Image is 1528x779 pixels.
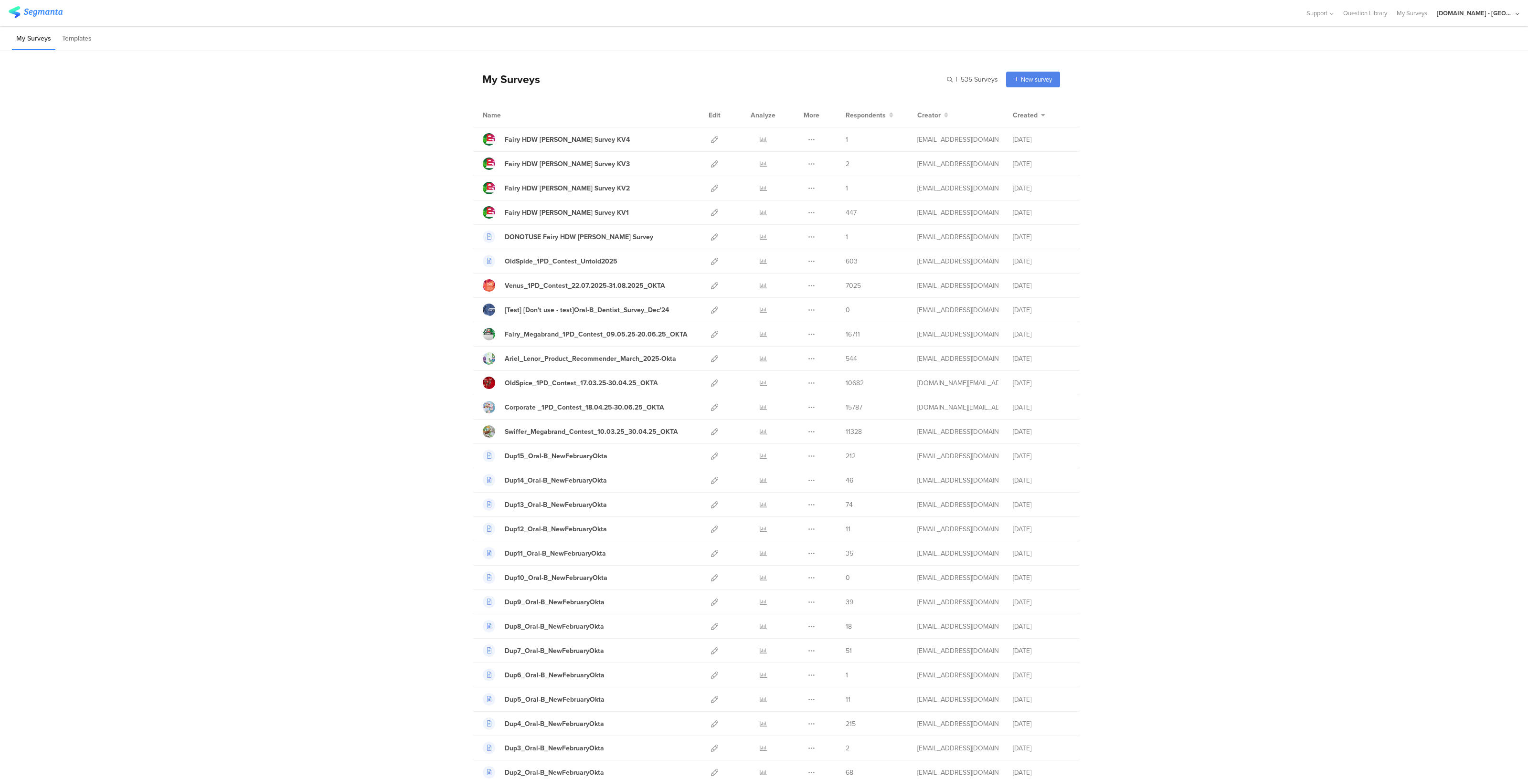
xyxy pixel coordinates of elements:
[505,548,606,558] div: Dup11_Oral-B_NewFebruaryOkta
[917,573,998,583] div: stavrositu.m@pg.com
[749,103,777,127] div: Analyze
[1306,9,1327,18] span: Support
[917,548,998,558] div: stavrositu.m@pg.com
[846,329,860,339] span: 16711
[473,71,540,87] div: My Surveys
[483,571,607,584] a: Dup10_Oral-B_NewFebruaryOkta
[846,110,893,120] button: Respondents
[846,475,853,485] span: 46
[846,768,853,778] span: 68
[483,110,540,120] div: Name
[9,6,63,18] img: segmanta logo
[846,646,852,656] span: 51
[505,475,607,485] div: Dup14_Oral-B_NewFebruaryOkta
[955,74,959,84] span: |
[483,279,665,292] a: Venus_1PD_Contest_22.07.2025-31.08.2025_OKTA
[1013,183,1070,193] div: [DATE]
[1013,573,1070,583] div: [DATE]
[846,354,857,364] span: 544
[917,305,998,315] div: betbeder.mb@pg.com
[846,524,850,534] span: 11
[1013,110,1038,120] span: Created
[846,743,849,753] span: 2
[1013,768,1070,778] div: [DATE]
[1013,524,1070,534] div: [DATE]
[483,182,630,194] a: Fairy HDW [PERSON_NAME] Survey KV2
[1021,75,1052,84] span: New survey
[483,742,604,754] a: Dup3_Oral-B_NewFebruaryOkta
[505,427,678,437] div: Swiffer_Megabrand_Contest_10.03.25_30.04.25_OKTA
[917,110,948,120] button: Creator
[917,208,998,218] div: gheorghe.a.4@pg.com
[917,743,998,753] div: stavrositu.m@pg.com
[505,402,664,412] div: Corporate _1PD_Contest_18.04.25-30.06.25_OKTA
[846,183,848,193] span: 1
[483,255,617,267] a: OldSpide_1PD_Contest_Untold2025
[1013,500,1070,510] div: [DATE]
[846,135,848,145] span: 1
[483,693,605,705] a: Dup5_Oral-B_NewFebruaryOkta
[917,427,998,437] div: jansson.cj@pg.com
[1013,743,1070,753] div: [DATE]
[1013,646,1070,656] div: [DATE]
[505,305,669,315] div: [Test] [Don't use - test]Oral-B_Dentist_Survey_Dec'24
[1013,597,1070,607] div: [DATE]
[1013,135,1070,145] div: [DATE]
[917,670,998,680] div: stavrositu.m@pg.com
[483,158,630,170] a: Fairy HDW [PERSON_NAME] Survey KV3
[917,402,998,412] div: bruma.lb@pg.com
[505,135,630,145] div: Fairy HDW Zenon Survey KV4
[801,103,822,127] div: More
[483,231,653,243] a: DONOTUSE Fairy HDW [PERSON_NAME] Survey
[846,548,853,558] span: 35
[917,256,998,266] div: gheorghe.a.4@pg.com
[483,304,669,316] a: [Test] [Don't use - test]Oral-B_Dentist_Survey_Dec'24
[704,103,725,127] div: Edit
[917,159,998,169] div: gheorghe.a.4@pg.com
[917,281,998,291] div: jansson.cj@pg.com
[917,621,998,632] div: stavrositu.m@pg.com
[917,110,941,120] span: Creator
[846,232,848,242] span: 1
[917,475,998,485] div: stavrositu.m@pg.com
[917,719,998,729] div: stavrositu.m@pg.com
[917,329,998,339] div: jansson.cj@pg.com
[483,206,629,219] a: Fairy HDW [PERSON_NAME] Survey KV1
[58,28,96,50] li: Templates
[483,377,658,389] a: OldSpice_1PD_Contest_17.03.25-30.04.25_OKTA
[505,451,607,461] div: Dup15_Oral-B_NewFebruaryOkta
[846,597,853,607] span: 39
[483,450,607,462] a: Dup15_Oral-B_NewFebruaryOkta
[1013,159,1070,169] div: [DATE]
[917,695,998,705] div: stavrositu.m@pg.com
[846,402,862,412] span: 15787
[1013,378,1070,388] div: [DATE]
[505,743,604,753] div: Dup3_Oral-B_NewFebruaryOkta
[846,256,858,266] span: 603
[505,208,629,218] div: Fairy HDW Zenon Survey KV1
[917,646,998,656] div: stavrositu.m@pg.com
[505,354,676,364] div: Ariel_Lenor_Product_Recommender_March_2025-Okta
[505,573,607,583] div: Dup10_Oral-B_NewFebruaryOkta
[505,256,617,266] div: OldSpide_1PD_Contest_Untold2025
[483,669,605,681] a: Dup6_Oral-B_NewFebruaryOkta
[483,766,604,779] a: Dup2_Oral-B_NewFebruaryOkta
[1013,695,1070,705] div: [DATE]
[1013,256,1070,266] div: [DATE]
[483,498,607,511] a: Dup13_Oral-B_NewFebruaryOkta
[483,474,607,486] a: Dup14_Oral-B_NewFebruaryOkta
[505,500,607,510] div: Dup13_Oral-B_NewFebruaryOkta
[917,135,998,145] div: gheorghe.a.4@pg.com
[505,159,630,169] div: Fairy HDW Zenon Survey KV3
[1437,9,1513,18] div: [DOMAIN_NAME] - [GEOGRAPHIC_DATA]
[483,547,606,559] a: Dup11_Oral-B_NewFebruaryOkta
[505,378,658,388] div: OldSpice_1PD_Contest_17.03.25-30.04.25_OKTA
[1013,719,1070,729] div: [DATE]
[483,523,607,535] a: Dup12_Oral-B_NewFebruaryOkta
[505,621,604,632] div: Dup8_Oral-B_NewFebruaryOkta
[846,159,849,169] span: 2
[505,695,605,705] div: Dup5_Oral-B_NewFebruaryOkta
[846,451,856,461] span: 212
[483,620,604,632] a: Dup8_Oral-B_NewFebruaryOkta
[505,646,604,656] div: Dup7_Oral-B_NewFebruaryOkta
